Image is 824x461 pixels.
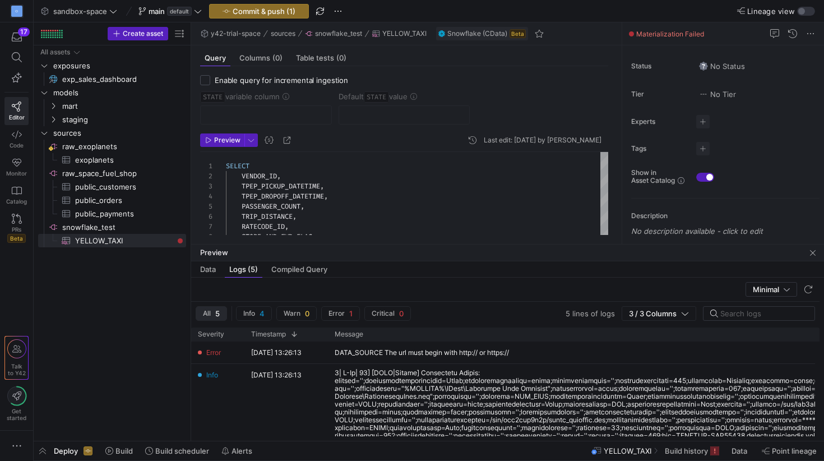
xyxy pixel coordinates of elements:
[631,169,675,185] span: Show in Asset Catalog
[726,441,754,460] button: Data
[315,30,362,38] span: snowflake_test
[339,92,408,101] span: Default value
[364,91,389,103] span: STATE
[200,181,212,191] div: 3
[772,446,817,455] span: Point lineage
[38,193,186,207] a: public_orders​​​​​​​​​
[4,125,29,153] a: Code
[38,72,186,86] div: Press SPACE to select this row.
[272,54,283,62] span: (0)
[198,330,224,338] span: Severity
[631,62,687,70] span: Status
[4,97,29,125] a: Editor
[38,126,186,140] div: Press SPACE to select this row.
[5,336,28,379] a: Talkto Y42
[8,363,26,376] span: Talk to Y42
[302,27,365,40] button: snowflake_test
[62,221,184,234] span: snowflake_test​​​​​​​​
[38,86,186,99] div: Press SPACE to select this row.
[38,72,186,86] a: exp_sales_dashboard​​​​​
[53,127,184,140] span: sources
[200,171,212,181] div: 2
[18,27,30,36] div: 17
[38,167,186,180] a: raw_space_fuel_shop​​​​​​​​
[6,198,27,205] span: Catalog
[720,309,806,318] input: Search logs
[268,27,298,40] button: sources
[699,90,708,99] img: No tier
[40,48,70,56] div: All assets
[149,7,165,16] span: main
[75,194,173,207] span: public_orders​​​​​​​​​
[399,309,404,318] span: 0
[604,446,651,455] span: YELLOW_TAXI
[7,408,26,421] span: Get started
[364,306,411,321] button: Critical0
[38,45,186,59] div: Press SPACE to select this row.
[696,87,739,102] button: No tierNo Tier
[38,234,186,247] a: YELLOW_TAXI​​​​​​​​​
[155,446,209,455] span: Build scheduler
[236,306,272,321] button: Info4
[75,234,173,247] span: YELLOW_TAXI​​​​​​​​​
[38,193,186,207] div: Press SPACE to select this row.
[38,113,186,126] div: Press SPACE to select this row.
[239,54,283,62] span: Columns
[622,306,696,321] button: 3 / 3 Columns
[10,142,24,149] span: Code
[38,59,186,72] div: Press SPACE to select this row.
[4,181,29,209] a: Catalog
[699,62,708,71] img: No status
[108,27,168,40] button: Create asset
[251,369,302,381] y42-timestamp-cell-renderer: [DATE] 13:26:13
[4,27,29,47] button: 17
[38,140,186,153] a: raw_exoplanets​​​​​​​​
[328,310,345,317] span: Error
[200,92,280,101] span: variable column
[200,201,212,211] div: 5
[100,441,138,460] button: Build
[631,90,687,98] span: Tier
[209,4,309,19] button: Commit & push (1)
[510,29,526,38] span: Beta
[62,100,184,113] span: mart
[196,306,227,321] button: All5
[203,310,211,317] span: All
[206,369,218,381] span: Info
[198,27,263,40] button: y42-trial-space
[312,232,316,241] span: ,
[4,2,29,21] a: O
[629,309,681,318] span: 3 / 3 Columns
[336,54,346,62] span: (0)
[305,309,309,318] span: 0
[260,309,265,318] span: 4
[699,62,745,71] span: No Status
[11,6,22,17] div: O
[753,285,779,294] span: Minimal
[447,30,507,38] span: Snowflake (CData)
[200,191,212,201] div: 4
[9,114,25,121] span: Editor
[38,207,186,220] a: public_payments​​​​​​​​​
[242,172,277,181] span: VENDOR_ID
[284,310,300,317] span: Warn
[200,266,216,273] span: Data
[200,133,244,147] button: Preview
[335,349,509,357] div: DATA_SOURCE The url must begin with http:// or https://
[75,208,173,220] span: public_payments​​​​​​​​​
[636,30,704,38] span: Materialization Failed
[6,170,27,177] span: Monitor
[747,7,795,16] span: Lineage view
[321,306,360,321] button: Error1
[335,330,363,338] span: Message
[699,90,736,99] span: No Tier
[62,73,173,86] span: exp_sales_dashboard​​​​​
[205,54,226,62] span: Query
[226,162,249,170] span: SELECT
[211,30,261,38] span: y42-trial-space
[243,310,255,317] span: Info
[4,209,29,247] a: PRsBeta
[631,145,687,153] span: Tags
[484,136,601,144] div: Last edit: [DATE] by [PERSON_NAME]
[38,234,186,247] div: Press SPACE to select this row.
